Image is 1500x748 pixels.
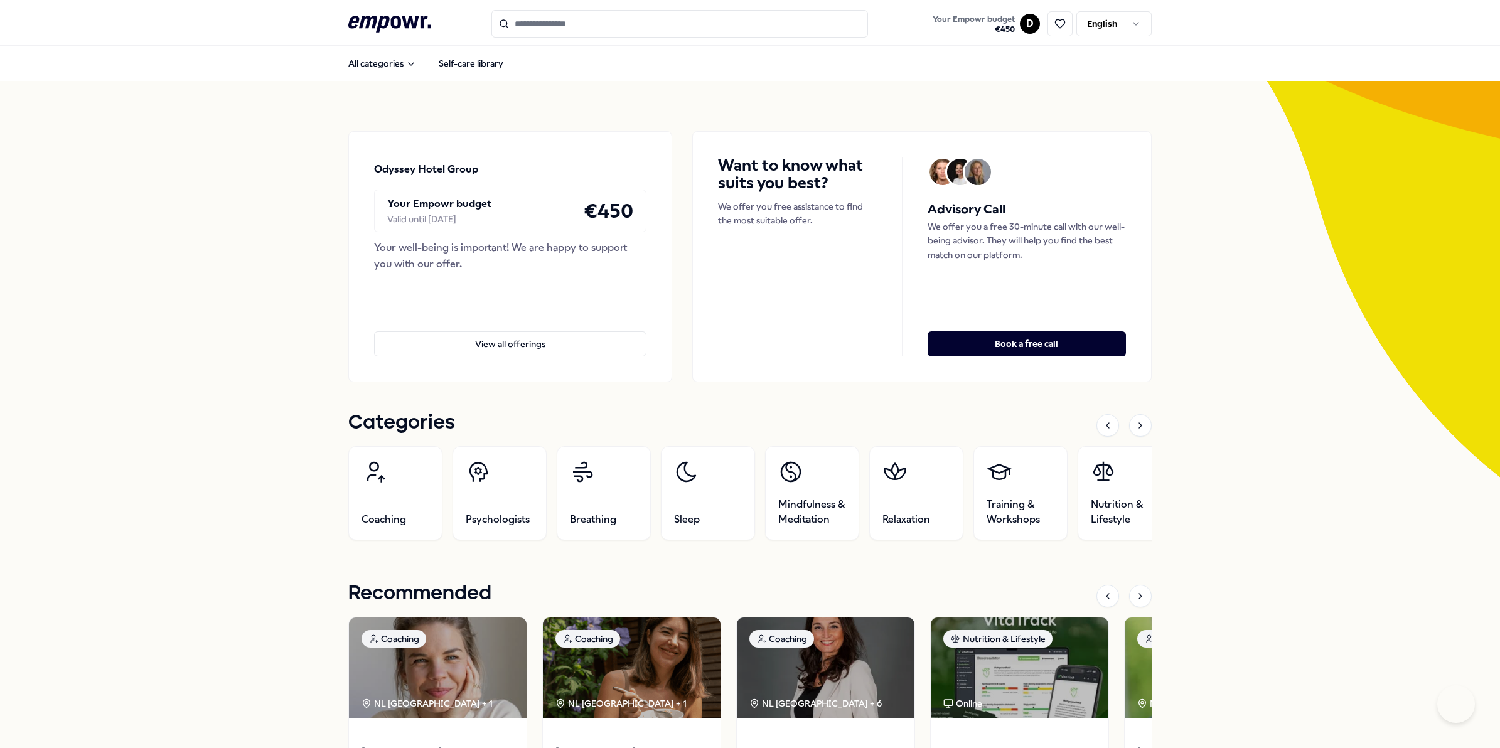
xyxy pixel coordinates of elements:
a: View all offerings [374,311,646,356]
button: Your Empowr budget€450 [930,12,1017,37]
span: Your Empowr budget [933,14,1015,24]
div: Coaching [362,630,426,648]
img: package image [931,617,1108,718]
h5: Advisory Call [928,200,1126,220]
div: NL [GEOGRAPHIC_DATA] + 1 [362,697,493,710]
button: D [1020,14,1040,34]
div: NL [GEOGRAPHIC_DATA] + 6 [749,697,882,710]
a: Psychologists [453,446,547,540]
span: Coaching [362,512,406,527]
p: We offer you free assistance to find the most suitable offer. [718,200,877,228]
p: We offer you a free 30-minute call with our well-being advisor. They will help you find the best ... [928,220,1126,262]
span: € 450 [933,24,1015,35]
h1: Categories [348,407,455,439]
a: Self-care library [429,51,513,76]
a: Mindfulness & Meditation [765,446,859,540]
div: Your well-being is important! We are happy to support you with our offer. [374,240,646,272]
a: Training & Workshops [973,446,1068,540]
span: Breathing [570,512,616,527]
img: package image [349,617,527,718]
span: Sleep [674,512,700,527]
div: Nutrition & Lifestyle [943,630,1053,648]
p: Odyssey Hotel Group [374,161,478,178]
a: Relaxation [869,446,963,540]
button: View all offerings [374,331,646,356]
img: package image [737,617,914,718]
input: Search for products, categories or subcategories [491,10,868,38]
div: Coaching [749,630,814,648]
span: Psychologists [466,512,530,527]
div: NL [GEOGRAPHIC_DATA] + 1 [555,697,687,710]
h4: Want to know what suits you best? [718,157,877,192]
a: Sleep [661,446,755,540]
a: Coaching [348,446,442,540]
p: Your Empowr budget [387,196,491,212]
img: Avatar [929,159,956,185]
span: Relaxation [882,512,930,527]
div: Online [943,697,982,710]
a: Your Empowr budget€450 [928,11,1020,37]
h1: Recommended [348,578,491,609]
img: Avatar [947,159,973,185]
img: Avatar [965,159,991,185]
button: Book a free call [928,331,1126,356]
h4: € 450 [584,195,633,227]
iframe: Help Scout Beacon - Open [1437,685,1475,723]
a: Breathing [557,446,651,540]
div: Coaching [1137,630,1202,648]
div: Coaching [555,630,620,648]
img: package image [543,617,721,718]
span: Nutrition & Lifestyle [1091,497,1159,527]
span: Mindfulness & Meditation [778,497,846,527]
button: All categories [338,51,426,76]
a: Nutrition & Lifestyle [1078,446,1172,540]
div: Valid until [DATE] [387,212,491,226]
span: Training & Workshops [987,497,1054,527]
nav: Main [338,51,513,76]
img: package image [1125,617,1302,718]
div: NL [GEOGRAPHIC_DATA] + 2 [1137,697,1270,710]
